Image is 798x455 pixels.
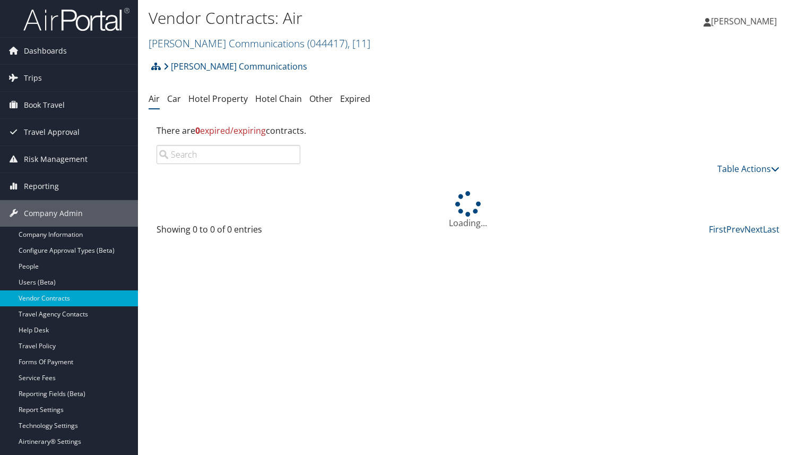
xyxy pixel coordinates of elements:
[157,223,300,241] div: Showing 0 to 0 of 0 entries
[149,191,787,229] div: Loading...
[711,15,777,27] span: [PERSON_NAME]
[167,93,181,105] a: Car
[348,36,370,50] span: , [ 11 ]
[157,145,300,164] input: Search
[23,7,129,32] img: airportal-logo.png
[149,7,575,29] h1: Vendor Contracts: Air
[307,36,348,50] span: ( 044417 )
[24,65,42,91] span: Trips
[309,93,333,105] a: Other
[709,224,726,235] a: First
[726,224,744,235] a: Prev
[744,224,763,235] a: Next
[149,93,160,105] a: Air
[195,125,200,136] strong: 0
[188,93,248,105] a: Hotel Property
[149,116,787,145] div: There are contracts.
[24,119,80,145] span: Travel Approval
[717,163,779,175] a: Table Actions
[704,5,787,37] a: [PERSON_NAME]
[255,93,302,105] a: Hotel Chain
[24,92,65,118] span: Book Travel
[24,146,88,173] span: Risk Management
[763,224,779,235] a: Last
[163,56,307,77] a: [PERSON_NAME] Communications
[195,125,266,136] span: expired/expiring
[24,200,83,227] span: Company Admin
[149,36,370,50] a: [PERSON_NAME] Communications
[24,38,67,64] span: Dashboards
[24,173,59,200] span: Reporting
[340,93,370,105] a: Expired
